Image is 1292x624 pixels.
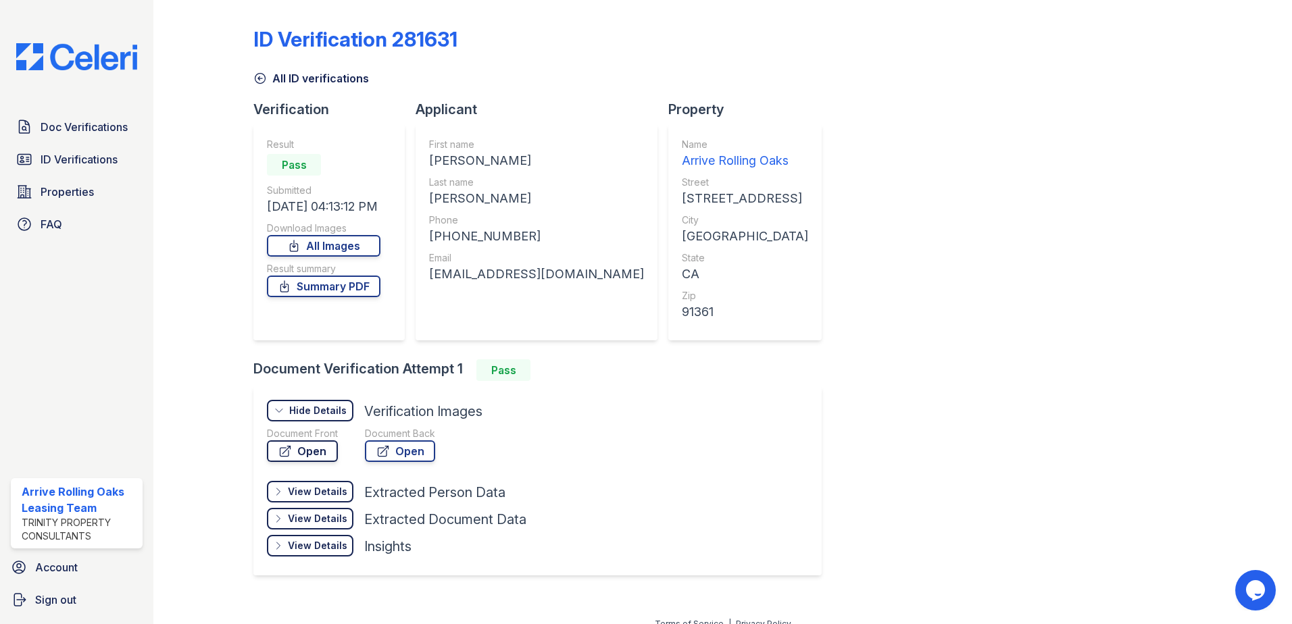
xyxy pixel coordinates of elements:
div: Pass [267,154,321,176]
div: [DATE] 04:13:12 PM [267,197,380,216]
div: Last name [429,176,644,189]
iframe: chat widget [1235,570,1278,610]
div: Arrive Rolling Oaks Leasing Team [22,484,137,516]
a: FAQ [11,211,143,238]
a: Account [5,554,148,581]
div: Extracted Document Data [364,510,526,529]
div: [PERSON_NAME] [429,151,644,170]
span: FAQ [41,216,62,232]
div: ID Verification 281631 [253,27,457,51]
div: Hide Details [289,404,347,417]
div: Verification Images [364,402,482,421]
div: 91361 [682,303,808,321]
div: Extracted Person Data [364,483,505,502]
a: Name Arrive Rolling Oaks [682,138,808,170]
div: [PERSON_NAME] [429,189,644,208]
img: CE_Logo_Blue-a8612792a0a2168367f1c8372b55b34899dd931a85d93a1a3d3e32e68fde9ad4.png [5,43,148,70]
div: [PHONE_NUMBER] [429,227,644,246]
div: Street [682,176,808,189]
a: Sign out [5,586,148,613]
div: Property [668,100,833,119]
a: Open [365,440,435,462]
div: Result [267,138,380,151]
a: Open [267,440,338,462]
a: All Images [267,235,380,257]
a: Doc Verifications [11,113,143,140]
div: Insights [364,537,412,556]
a: Summary PDF [267,276,380,297]
a: All ID verifications [253,70,369,86]
div: Document Back [365,427,435,440]
div: Name [682,138,808,151]
div: State [682,251,808,265]
div: Email [429,251,644,265]
div: City [682,213,808,227]
span: Properties [41,184,94,200]
div: Result summary [267,262,380,276]
div: [GEOGRAPHIC_DATA] [682,227,808,246]
div: CA [682,265,808,284]
span: Sign out [35,592,76,608]
span: Account [35,559,78,575]
span: ID Verifications [41,151,118,167]
div: Applicant [416,100,668,119]
div: Zip [682,289,808,303]
a: Properties [11,178,143,205]
div: View Details [288,512,347,525]
div: Document Front [267,427,338,440]
span: Doc Verifications [41,119,128,135]
div: [EMAIL_ADDRESS][DOMAIN_NAME] [429,265,644,284]
div: Download Images [267,222,380,235]
div: [STREET_ADDRESS] [682,189,808,208]
a: ID Verifications [11,146,143,173]
div: First name [429,138,644,151]
div: Trinity Property Consultants [22,516,137,543]
div: Pass [476,359,530,381]
div: Document Verification Attempt 1 [253,359,833,381]
div: View Details [288,485,347,498]
div: View Details [288,539,347,552]
div: Arrive Rolling Oaks [682,151,808,170]
div: Phone [429,213,644,227]
div: Verification [253,100,416,119]
div: Submitted [267,184,380,197]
